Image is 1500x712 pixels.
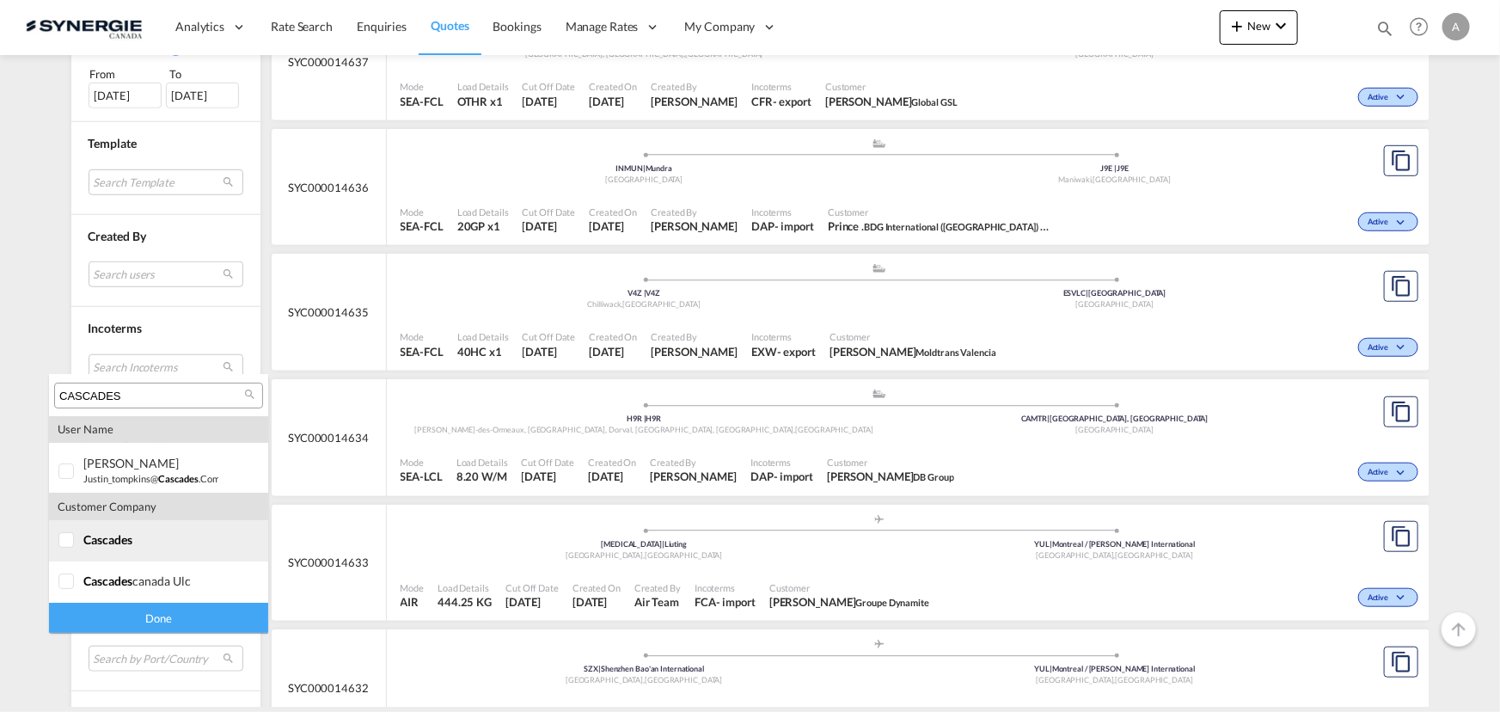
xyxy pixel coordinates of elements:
[49,415,268,443] div: user name
[83,456,218,470] div: justin Tompkins
[83,532,218,547] div: <span class="highlightedText">cascades</span>
[49,603,268,633] div: Done
[158,473,199,484] span: cascades
[83,574,218,588] div: <span class="highlightedText">cascades</span> canada ulc
[83,473,220,484] small: justin_tompkins@ .com
[83,574,132,588] span: cascades
[83,532,132,547] span: cascades
[49,493,268,520] div: customer company
[59,389,244,404] input: Search Customer Details
[243,388,256,401] md-icon: icon-magnify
